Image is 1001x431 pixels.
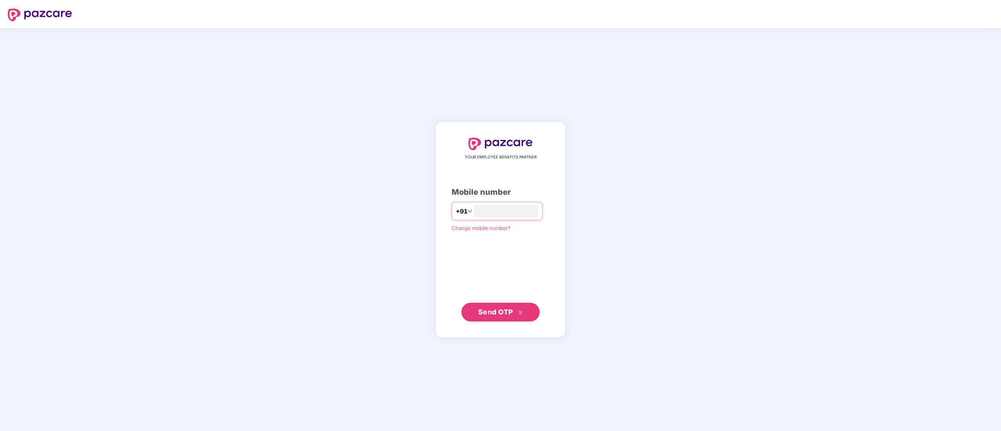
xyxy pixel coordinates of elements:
span: down [468,209,472,214]
span: double-right [518,310,523,315]
button: Send OTPdouble-right [461,303,540,321]
img: logo [8,9,72,21]
a: Change mobile number? [452,225,511,231]
span: Send OTP [478,308,513,316]
span: +91 [456,207,468,216]
div: Mobile number [452,186,549,198]
img: logo [468,138,533,150]
span: YOUR EMPLOYEE BENEFITS PARTNER [465,154,537,160]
